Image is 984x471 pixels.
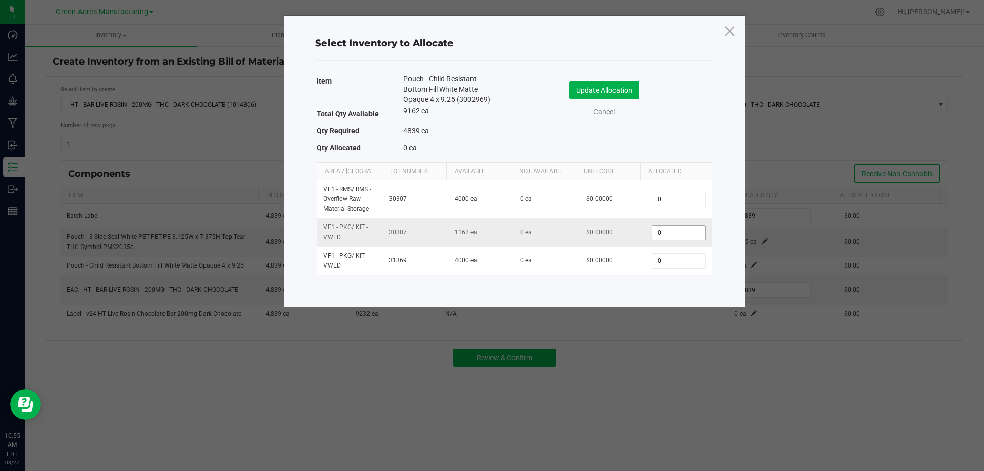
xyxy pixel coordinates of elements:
[584,107,625,117] a: Cancel
[403,74,499,105] span: Pouch - Child Resistant Bottom Fill White Matte Opaque 4 x 9.25 (3002969)
[403,107,429,115] span: 9162 ea
[323,223,368,240] span: VF1 - PKG / KIT - VWED
[323,186,371,212] span: VF1 - RMS / RMS - Overflow Raw Material Storage
[383,180,448,219] td: 30307
[317,140,361,155] label: Qty Allocated
[520,195,532,202] span: 0 ea
[317,107,379,121] label: Total Qty Available
[446,163,511,180] th: Available
[323,252,368,269] span: VF1 - PKG / KIT - VWED
[520,229,532,236] span: 0 ea
[455,229,477,236] span: 1162 ea
[576,163,640,180] th: Unit Cost
[317,124,359,138] label: Qty Required
[455,257,477,264] span: 4000 ea
[586,229,613,236] span: $0.00000
[315,37,454,49] span: Select Inventory to Allocate
[317,163,382,180] th: Area / [GEOGRAPHIC_DATA]
[569,81,639,99] button: Update Allocation
[640,163,705,180] th: Allocated
[403,127,429,135] span: 4839 ea
[403,144,417,152] span: 0 ea
[383,218,448,247] td: 30307
[586,257,613,264] span: $0.00000
[317,74,332,88] label: Item
[520,257,532,264] span: 0 ea
[586,195,613,202] span: $0.00000
[455,195,477,202] span: 4000 ea
[511,163,576,180] th: Not Available
[10,389,41,420] iframe: Resource center
[382,163,446,180] th: Lot Number
[383,247,448,275] td: 31369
